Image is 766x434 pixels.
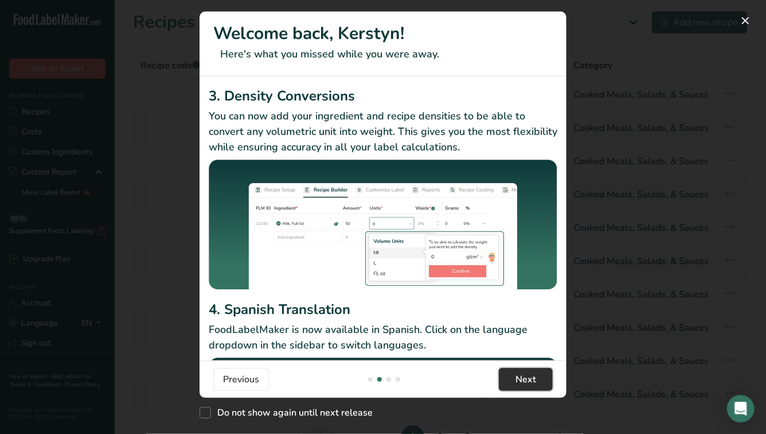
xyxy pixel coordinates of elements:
[211,407,373,418] span: Do not show again until next release
[209,299,557,320] h2: 4. Spanish Translation
[223,373,259,386] span: Previous
[209,160,557,295] img: Density Conversions
[727,395,755,423] div: Open Intercom Messenger
[209,86,557,106] h2: 3. Density Conversions
[515,373,536,386] span: Next
[209,108,557,155] p: You can now add your ingredient and recipe densities to be able to convert any volumetric unit in...
[213,368,269,391] button: Previous
[209,322,557,353] p: FoodLabelMaker is now available in Spanish. Click on the language dropdown in the sidebar to swit...
[213,21,553,46] h1: Welcome back, Kerstyn!
[213,46,553,62] p: Here's what you missed while you were away.
[499,368,553,391] button: Next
